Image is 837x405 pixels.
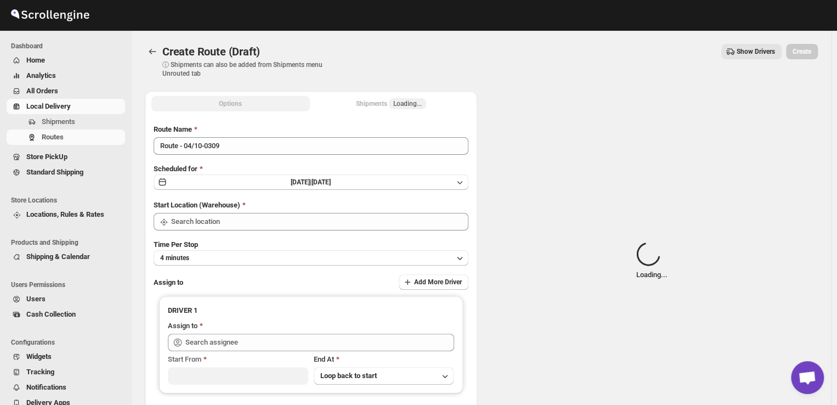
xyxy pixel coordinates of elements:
[26,210,104,218] span: Locations, Rules & Rates
[7,207,125,222] button: Locations, Rules & Rates
[320,372,377,380] span: Loop back to start
[414,278,462,286] span: Add More Driver
[11,238,126,247] span: Products and Shipping
[7,364,125,380] button: Tracking
[11,196,126,205] span: Store Locations
[26,168,83,176] span: Standard Shipping
[154,137,468,155] input: Eg: Bengaluru Route
[312,178,331,186] span: [DATE]
[11,338,126,347] span: Configurations
[26,295,46,303] span: Users
[26,153,67,161] span: Store PickUp
[154,278,183,286] span: Assign to
[7,380,125,395] button: Notifications
[7,83,125,99] button: All Orders
[219,99,242,108] span: Options
[636,242,668,280] div: Loading...
[7,349,125,364] button: Widgets
[168,355,201,363] span: Start From
[399,274,468,290] button: Add More Driver
[26,252,90,261] span: Shipping & Calendar
[7,307,125,322] button: Cash Collection
[291,178,312,186] span: [DATE] |
[42,133,64,141] span: Routes
[737,47,775,56] span: Show Drivers
[154,165,197,173] span: Scheduled for
[26,383,66,391] span: Notifications
[7,249,125,265] button: Shipping & Calendar
[312,96,471,111] button: Selected Shipments
[7,114,125,130] button: Shipments
[11,280,126,289] span: Users Permissions
[26,56,45,64] span: Home
[26,87,58,95] span: All Orders
[154,201,240,209] span: Start Location (Warehouse)
[168,320,197,331] div: Assign to
[42,117,75,126] span: Shipments
[26,368,54,376] span: Tracking
[314,354,454,365] div: End At
[162,45,260,58] span: Create Route (Draft)
[160,254,189,262] span: 4 minutes
[721,44,782,59] button: Show Drivers
[26,102,71,110] span: Local Delivery
[11,42,126,50] span: Dashboard
[154,240,198,249] span: Time Per Stop
[7,291,125,307] button: Users
[171,213,468,230] input: Search location
[145,44,160,59] button: Routes
[7,130,125,145] button: Routes
[356,98,426,109] div: Shipments
[154,175,468,190] button: [DATE]|[DATE]
[151,96,310,111] button: All Route Options
[26,71,56,80] span: Analytics
[314,367,454,385] button: Loop back to start
[162,60,335,78] p: ⓘ Shipments can also be added from Shipments menu Unrouted tab
[154,250,468,266] button: 4 minutes
[185,334,454,351] input: Search assignee
[154,125,192,133] span: Route Name
[26,352,52,361] span: Widgets
[7,68,125,83] button: Analytics
[7,53,125,68] button: Home
[26,310,76,318] span: Cash Collection
[168,305,454,316] h3: DRIVER 1
[791,361,824,394] div: Open chat
[393,99,422,108] span: Loading...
